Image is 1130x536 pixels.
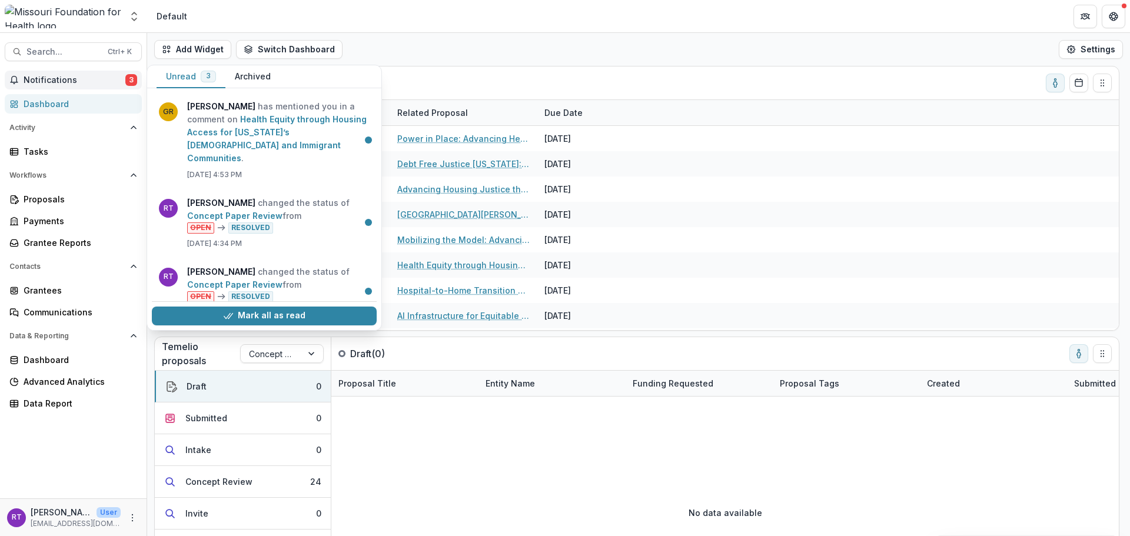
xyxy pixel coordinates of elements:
[920,377,967,389] div: Created
[236,40,343,59] button: Switch Dashboard
[187,279,282,289] a: Concept Paper Review
[31,518,121,529] p: [EMAIL_ADDRESS][DOMAIN_NAME]
[397,132,530,145] a: Power in Place: Advancing Health Equity Through Tenant Organizing
[397,158,530,170] a: Debt Free Justice [US_STATE]: Increasing Economic Justice for [US_STATE] Youth and Families
[5,71,142,89] button: Notifications3
[157,65,225,88] button: Unread
[206,72,211,80] span: 3
[24,354,132,366] div: Dashboard
[9,332,125,340] span: Data & Reporting
[316,412,321,424] div: 0
[390,100,537,125] div: Related Proposal
[152,8,192,25] nav: breadcrumb
[162,339,240,368] p: Temelio proposals
[155,466,331,498] button: Concept Review24
[537,177,626,202] div: [DATE]
[537,126,626,151] div: [DATE]
[5,166,142,185] button: Open Workflows
[187,197,370,234] p: changed the status of from
[24,397,132,410] div: Data Report
[105,45,134,58] div: Ctrl + K
[626,371,773,396] div: Funding Requested
[155,434,331,466] button: Intake0
[5,257,142,276] button: Open Contacts
[316,444,321,456] div: 0
[537,100,626,125] div: Due Date
[689,507,762,519] p: No data available
[9,124,125,132] span: Activity
[5,350,142,369] a: Dashboard
[24,237,132,249] div: Grantee Reports
[185,412,227,424] div: Submitted
[537,328,626,354] div: [DATE]
[537,252,626,278] div: [DATE]
[5,302,142,322] a: Communications
[331,371,478,396] div: Proposal Title
[12,514,22,521] div: Reana Thomas
[316,380,321,392] div: 0
[187,211,282,221] a: Concept Paper Review
[5,42,142,61] button: Search...
[1069,74,1088,92] button: Calendar
[185,475,252,488] div: Concept Review
[626,377,720,389] div: Funding Requested
[920,371,1067,396] div: Created
[24,284,132,297] div: Grantees
[5,372,142,391] a: Advanced Analytics
[537,151,626,177] div: [DATE]
[31,506,92,518] p: [PERSON_NAME]
[537,202,626,227] div: [DATE]
[24,193,132,205] div: Proposals
[24,306,132,318] div: Communications
[187,380,207,392] div: Draft
[1093,74,1112,92] button: Drag
[24,98,132,110] div: Dashboard
[5,281,142,300] a: Grantees
[5,94,142,114] a: Dashboard
[350,347,438,361] p: Draft ( 0 )
[155,498,331,530] button: Invite0
[185,444,211,456] div: Intake
[310,475,321,488] div: 24
[773,371,920,396] div: Proposal Tags
[5,211,142,231] a: Payments
[397,259,530,271] a: Health Equity through Housing Access for [US_STATE]’s [DEMOGRAPHIC_DATA] and Immigrant Communities
[5,5,121,28] img: Missouri Foundation for Health logo
[185,507,208,520] div: Invite
[24,375,132,388] div: Advanced Analytics
[1046,74,1065,92] button: toggle-assigned-to-me
[26,47,101,57] span: Search...
[331,377,403,389] div: Proposal Title
[5,233,142,252] a: Grantee Reports
[537,303,626,328] div: [DATE]
[152,307,377,325] button: Mark all as read
[5,189,142,209] a: Proposals
[157,10,187,22] div: Default
[155,402,331,434] button: Submitted0
[773,377,846,389] div: Proposal Tags
[187,114,367,163] a: Health Equity through Housing Access for [US_STATE]’s [DEMOGRAPHIC_DATA] and Immigrant Communities
[397,208,530,221] a: [GEOGRAPHIC_DATA][PERSON_NAME] Initiative
[5,118,142,137] button: Open Activity
[1073,5,1097,28] button: Partners
[1069,344,1088,363] button: toggle-assigned-to-me
[1059,40,1123,59] button: Settings
[478,371,626,396] div: Entity Name
[478,377,542,389] div: Entity Name
[397,309,530,322] a: AI Infrastructure for Equitable Health Access in [US_STATE]’s [PERSON_NAME] Care System
[126,5,142,28] button: Open entity switcher
[1093,344,1112,363] button: Drag
[24,75,125,85] span: Notifications
[537,227,626,252] div: [DATE]
[187,265,370,302] p: changed the status of from
[5,394,142,413] a: Data Report
[316,507,321,520] div: 0
[154,40,231,59] button: Add Widget
[24,215,132,227] div: Payments
[9,171,125,179] span: Workflows
[5,327,142,345] button: Open Data & Reporting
